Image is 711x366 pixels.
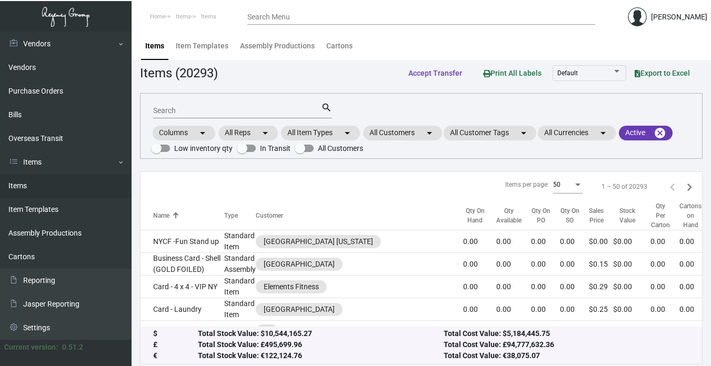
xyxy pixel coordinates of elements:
[483,69,542,77] span: Print All Labels
[176,13,191,20] span: Items
[444,340,689,351] div: Total Cost Value: £94,777,632.36
[153,126,215,140] mat-chip: Columns
[538,126,616,140] mat-chip: All Currencies
[198,351,444,362] div: Total Stock Value: €122,124.76
[198,340,444,351] div: Total Stock Value: £495,699.96
[260,142,291,155] span: In Transit
[176,40,228,52] div: Item Templates
[423,127,436,139] mat-icon: arrow_drop_down
[341,127,354,139] mat-icon: arrow_drop_down
[264,304,335,315] div: [GEOGRAPHIC_DATA]
[650,276,679,298] td: 0.00
[496,253,531,276] td: 0.00
[196,127,209,139] mat-icon: arrow_drop_down
[531,206,550,225] div: Qty On PO
[613,276,650,298] td: $0.00
[141,230,224,253] td: NYCF -Fun Stand up
[517,127,530,139] mat-icon: arrow_drop_down
[496,321,531,340] td: 60,000.00
[198,329,444,340] div: Total Stock Value: $10,544,165.27
[531,276,560,298] td: 0.00
[619,126,673,140] mat-chip: Active
[531,230,560,253] td: 0.00
[560,276,589,298] td: 0.00
[650,201,670,230] div: Qty Per Carton
[654,127,666,139] mat-icon: cancel
[259,127,272,139] mat-icon: arrow_drop_down
[531,206,560,225] div: Qty On PO
[496,230,531,253] td: 0.00
[463,298,496,321] td: 0.00
[679,201,711,230] div: Cartons on Hand
[505,180,549,189] div: Items per page:
[257,324,277,337] mat-chip: All
[679,253,711,276] td: 0.00
[560,206,579,225] div: Qty On SO
[679,230,711,253] td: 0.00
[264,259,335,270] div: [GEOGRAPHIC_DATA]
[463,206,496,225] div: Qty On Hand
[613,230,650,253] td: $0.00
[597,127,609,139] mat-icon: arrow_drop_down
[224,298,256,321] td: Standard Item
[264,236,373,247] div: [GEOGRAPHIC_DATA] [US_STATE]
[224,230,256,253] td: Standard Item
[463,206,487,225] div: Qty On Hand
[613,206,641,225] div: Stock Value
[444,351,689,362] div: Total Cost Value: €38,075.07
[628,7,647,26] img: admin@bootstrapmaster.com
[589,206,604,225] div: Sales Price
[679,298,711,321] td: 0.00
[224,211,256,220] div: Type
[463,276,496,298] td: 0.00
[141,321,224,340] td: Key Generic -- UL EV1
[589,253,613,276] td: $0.15
[496,298,531,321] td: 0.00
[560,298,589,321] td: 0.00
[635,69,690,77] span: Export to Excel
[589,298,613,321] td: $0.25
[463,321,496,340] td: 60,000.00
[681,178,698,195] button: Next page
[496,206,522,225] div: Qty Available
[475,63,550,83] button: Print All Labels
[679,201,702,230] div: Cartons on Hand
[153,211,224,220] div: Name
[613,298,650,321] td: $0.00
[560,321,589,340] td: 0.00
[496,206,531,225] div: Qty Available
[256,201,463,230] th: Customer
[141,276,224,298] td: Card - 4 x 4 - VIP NY
[224,253,256,276] td: Standard Assembly
[224,276,256,298] td: Standard Item
[650,230,679,253] td: 0.00
[145,40,164,52] div: Items
[140,64,218,83] div: Items (20293)
[4,342,58,353] div: Current version:
[557,69,578,77] span: Default
[444,329,689,340] div: Total Cost Value: $5,184,445.75
[650,201,679,230] div: Qty Per Carton
[531,253,560,276] td: 0.00
[531,321,560,340] td: 0.00
[153,351,198,362] div: €
[602,182,647,191] div: 1 – 50 of 20293
[444,126,536,140] mat-chip: All Customer Tags
[651,12,707,23] div: [PERSON_NAME]
[589,206,613,225] div: Sales Price
[326,40,353,52] div: Cartons
[264,281,319,292] div: Elements Fitness
[62,342,83,353] div: 0.51.2
[224,211,238,220] div: Type
[531,298,560,321] td: 0.00
[560,206,589,225] div: Qty On SO
[408,69,462,77] span: Accept Transfer
[174,142,233,155] span: Low inventory qty
[201,13,216,20] span: Items
[679,321,711,340] td: 60.00
[664,178,681,195] button: Previous page
[626,64,698,83] button: Export to Excel
[363,126,442,140] mat-chip: All Customers
[153,211,169,220] div: Name
[553,181,583,189] mat-select: Items per page:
